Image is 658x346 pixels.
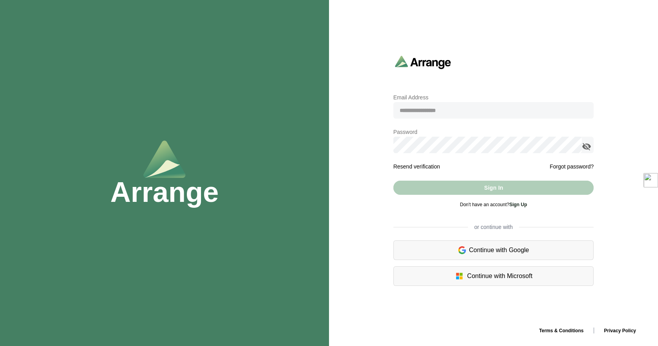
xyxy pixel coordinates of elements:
[582,142,591,151] i: appended action
[598,328,642,333] a: Privacy Policy
[468,223,519,231] span: or continue with
[460,202,527,207] span: Don't have an account?
[110,178,219,206] h1: Arrange
[644,173,658,187] img: toggle-logo.svg
[458,245,466,255] img: google-logo.6d399ca0.svg
[393,266,594,286] div: Continue with Microsoft
[455,271,464,281] img: microsoft-logo.7cf64d5f.svg
[393,127,594,137] p: Password
[533,328,590,333] a: Terms & Conditions
[550,162,594,171] a: Forgot password?
[393,93,594,102] p: Email Address
[593,327,594,333] span: |
[395,55,451,69] img: arrangeai-name-small-logo.4d2b8aee.svg
[393,240,594,260] div: Continue with Google
[393,163,440,170] a: Resend verification
[509,202,527,207] a: Sign Up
